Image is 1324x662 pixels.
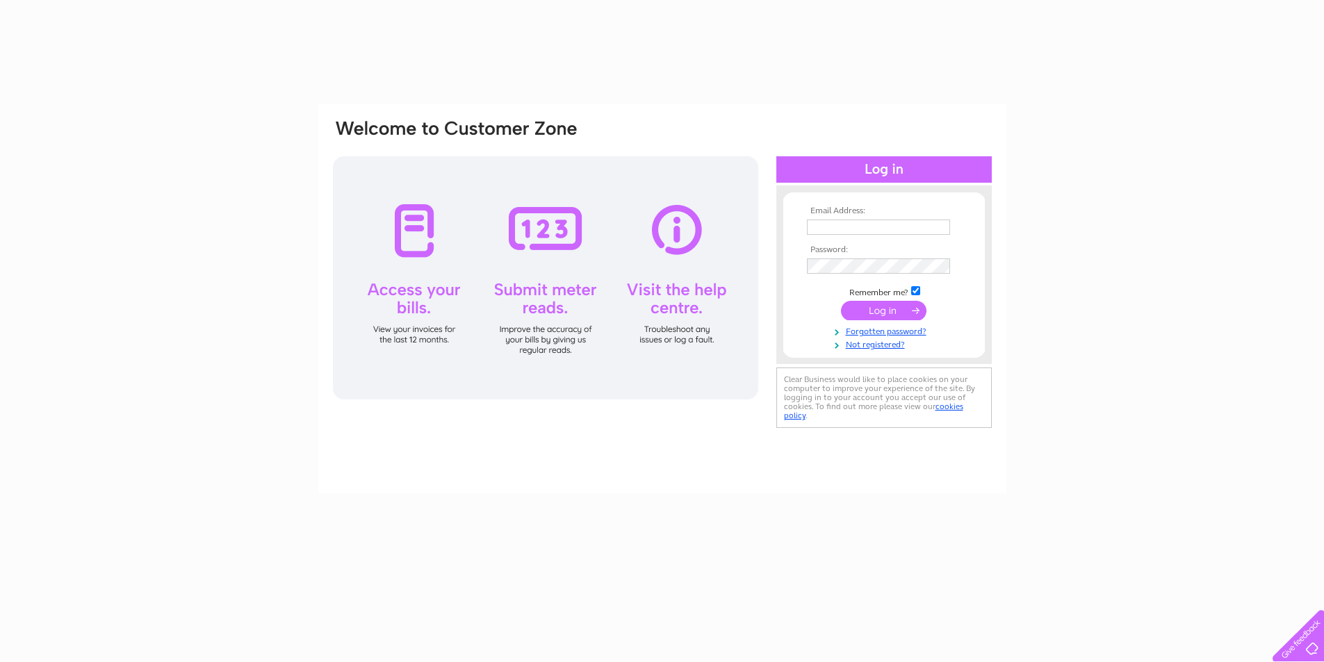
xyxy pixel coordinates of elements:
[803,245,965,255] th: Password:
[841,301,926,320] input: Submit
[807,324,965,337] a: Forgotten password?
[776,367,992,428] div: Clear Business would like to place cookies on your computer to improve your experience of the sit...
[807,337,965,350] a: Not registered?
[803,206,965,216] th: Email Address:
[803,284,965,298] td: Remember me?
[784,402,963,420] a: cookies policy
